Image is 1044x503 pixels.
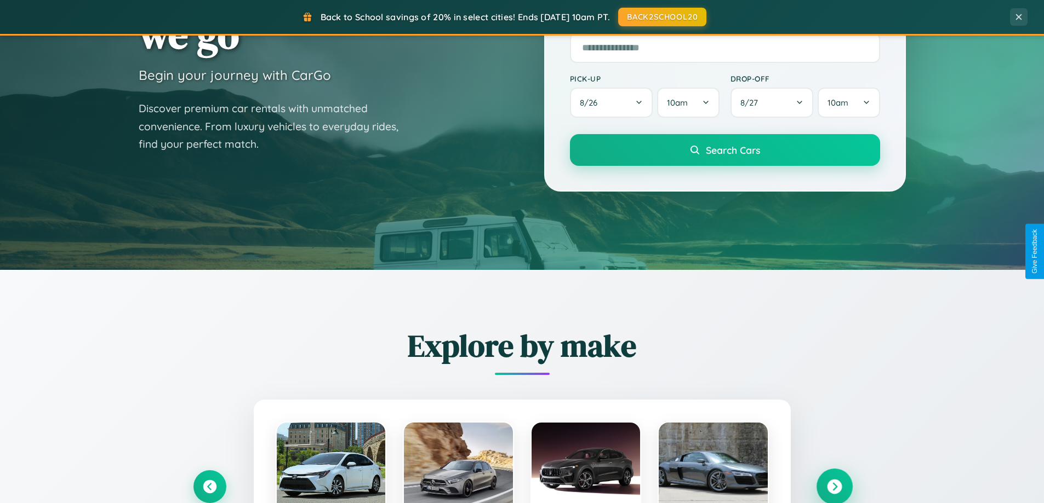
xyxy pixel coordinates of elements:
h3: Begin your journey with CarGo [139,67,331,83]
span: 10am [828,97,848,108]
label: Drop-off [731,74,880,83]
span: 10am [667,97,688,108]
button: 10am [657,88,719,118]
button: Search Cars [570,134,880,166]
span: 8 / 27 [740,97,763,108]
label: Pick-up [570,74,720,83]
p: Discover premium car rentals with unmatched convenience. From luxury vehicles to everyday rides, ... [139,100,413,153]
span: 8 / 26 [580,97,603,108]
button: 10am [818,88,880,118]
button: 8/26 [570,88,653,118]
h2: Explore by make [193,325,851,367]
span: Back to School savings of 20% in select cities! Ends [DATE] 10am PT. [321,11,610,22]
div: Give Feedback [1031,229,1039,274]
button: BACK2SCHOOL20 [618,8,706,26]
button: 8/27 [731,88,814,118]
span: Search Cars [706,144,760,156]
